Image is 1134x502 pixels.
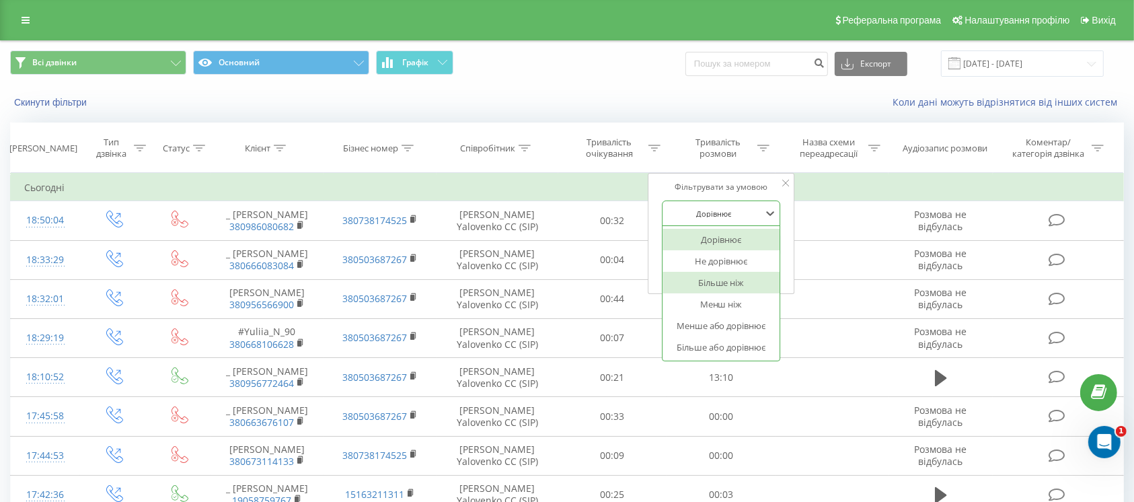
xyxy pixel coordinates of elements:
span: Налаштування профілю [965,15,1069,26]
td: _ [PERSON_NAME] [211,397,324,436]
td: [PERSON_NAME] Yalovenko CC (SIP) [437,436,558,475]
td: 00:07 [558,318,667,357]
div: Коментар/категорія дзвінка [1010,137,1088,159]
a: 380956566900 [229,298,294,311]
a: 380738174525 [342,214,407,227]
div: Не дорівнює [663,250,780,272]
td: [PERSON_NAME] Yalovenko CC (SIP) [437,397,558,436]
td: _ [PERSON_NAME] [211,240,324,279]
div: Тип дзвінка [92,137,130,159]
button: Графік [376,50,453,75]
span: Розмова не відбулась [915,208,967,233]
span: Розмова не відбулась [915,325,967,350]
td: Сьогодні [11,174,1124,201]
div: 18:33:29 [24,247,67,273]
div: 18:10:52 [24,364,67,390]
div: Фільтрувати за умовою [662,180,780,194]
div: Клієнт [245,143,270,154]
td: [PERSON_NAME] Yalovenko CC (SIP) [437,318,558,357]
div: Менш ніж [663,293,780,315]
td: 00:00 [667,436,776,475]
a: 15163211311 [345,488,404,501]
a: 380738174525 [342,449,407,462]
td: 00:00 [667,397,776,436]
button: Експорт [835,52,907,76]
div: Більше або дорівнює [663,336,780,358]
div: Менше або дорівнює [663,315,780,336]
a: Коли дані можуть відрізнятися вiд інших систем [893,96,1124,108]
span: Графік [402,58,428,67]
div: 18:32:01 [24,286,67,312]
div: [PERSON_NAME] [9,143,77,154]
span: Розмова не відбулась [915,443,967,468]
div: Тривалість розмови [682,137,754,159]
button: Всі дзвінки [10,50,186,75]
span: Розмова не відбулась [915,286,967,311]
div: Співробітник [460,143,515,154]
td: 00:32 [558,201,667,240]
a: 380673114133 [229,455,294,468]
td: 00:44 [558,279,667,318]
td: 00:33 [558,397,667,436]
a: 380503687267 [342,292,407,305]
div: Тривалість очікування [573,137,645,159]
td: _ [PERSON_NAME] [211,201,324,240]
div: Назва схеми переадресації [793,137,865,159]
a: 380503687267 [342,371,407,384]
a: 380503687267 [342,410,407,423]
a: 380503687267 [342,253,407,266]
td: 00:09 [558,436,667,475]
td: [PERSON_NAME] [211,436,324,475]
button: Скинути фільтри [10,96,93,108]
span: Вихід [1092,15,1116,26]
a: 380663676107 [229,416,294,429]
button: Основний [193,50,369,75]
td: [PERSON_NAME] Yalovenko CC (SIP) [437,240,558,279]
div: Дорівнює [663,229,780,250]
span: Розмова не відбулась [915,247,967,272]
td: [PERSON_NAME] [211,279,324,318]
a: 380666083084 [229,259,294,272]
td: 00:21 [558,358,667,397]
td: [PERSON_NAME] Yalovenko CC (SIP) [437,201,558,240]
a: 380503687267 [342,331,407,344]
div: 17:45:58 [24,403,67,429]
td: [PERSON_NAME] Yalovenko CC (SIP) [437,279,558,318]
a: 380986080682 [229,220,294,233]
span: Розмова не відбулась [915,404,967,429]
div: 18:29:19 [24,325,67,351]
td: #Yuliia_N_90 [211,318,324,357]
a: 380668106628 [229,338,294,351]
div: 18:50:04 [24,207,67,234]
span: 1 [1116,426,1127,437]
div: Статус [163,143,190,154]
td: 00:04 [558,240,667,279]
div: 17:44:53 [24,443,67,469]
span: Реферальна програма [843,15,942,26]
td: [PERSON_NAME] Yalovenko CC (SIP) [437,358,558,397]
iframe: Intercom live chat [1088,426,1121,458]
span: Всі дзвінки [32,57,77,68]
input: Пошук за номером [685,52,828,76]
div: Більше ніж [663,272,780,293]
a: 380956772464 [229,377,294,390]
div: Аудіозапис розмови [903,143,987,154]
td: 13:10 [667,358,776,397]
div: Бізнес номер [343,143,398,154]
td: _ [PERSON_NAME] [211,358,324,397]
